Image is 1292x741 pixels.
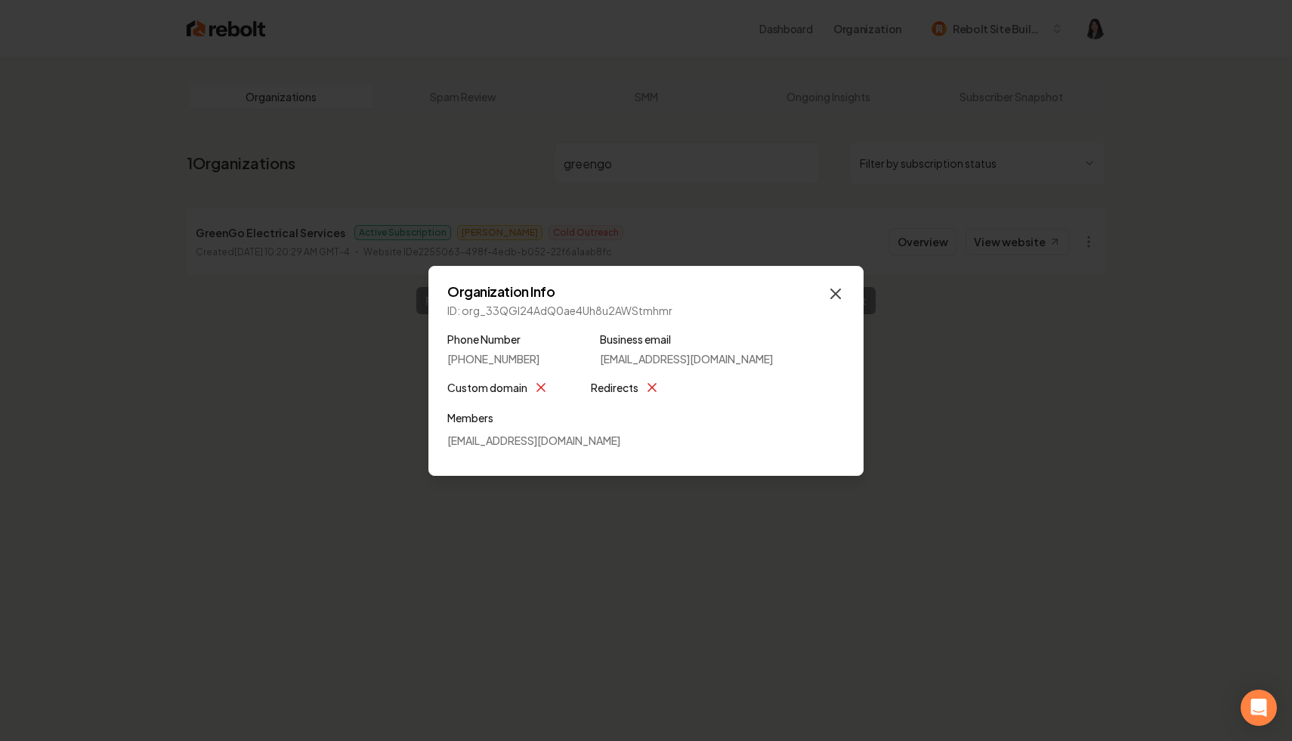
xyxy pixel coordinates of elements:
[447,351,539,366] span: [PHONE_NUMBER]
[447,409,845,427] label: Members
[447,330,539,348] label: Phone Number
[447,378,527,397] label: Custom domain
[600,351,773,366] span: [EMAIL_ADDRESS][DOMAIN_NAME]
[600,330,773,348] label: Business email
[591,378,638,397] label: Redirects
[447,303,845,318] p: ID: org_33QGl24AdQ0ae4Uh8u2AWStmhmr
[447,285,845,298] h2: Organization Info
[447,433,845,448] p: [EMAIL_ADDRESS][DOMAIN_NAME]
